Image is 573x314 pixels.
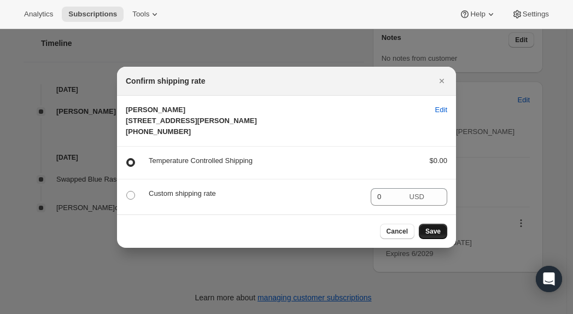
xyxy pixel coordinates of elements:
span: USD [410,193,424,201]
span: Settings [523,10,549,19]
button: Help [453,7,502,22]
button: Edit [429,101,454,119]
span: [PERSON_NAME] [STREET_ADDRESS][PERSON_NAME] [PHONE_NUMBER] [126,106,257,136]
p: Custom shipping rate [149,188,362,199]
div: Open Intercom Messenger [536,266,562,292]
span: Save [425,227,441,236]
span: Cancel [387,227,408,236]
span: Help [470,10,485,19]
span: Analytics [24,10,53,19]
button: Analytics [17,7,60,22]
button: Settings [505,7,556,22]
span: Subscriptions [68,10,117,19]
button: Close [434,73,449,89]
button: Cancel [380,224,414,239]
span: Edit [435,104,447,115]
span: Tools [132,10,149,19]
button: Save [419,224,447,239]
button: Tools [126,7,167,22]
span: $0.00 [429,156,447,165]
h2: Confirm shipping rate [126,75,205,86]
p: Temperature Controlled Shipping [149,155,412,166]
button: Subscriptions [62,7,124,22]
